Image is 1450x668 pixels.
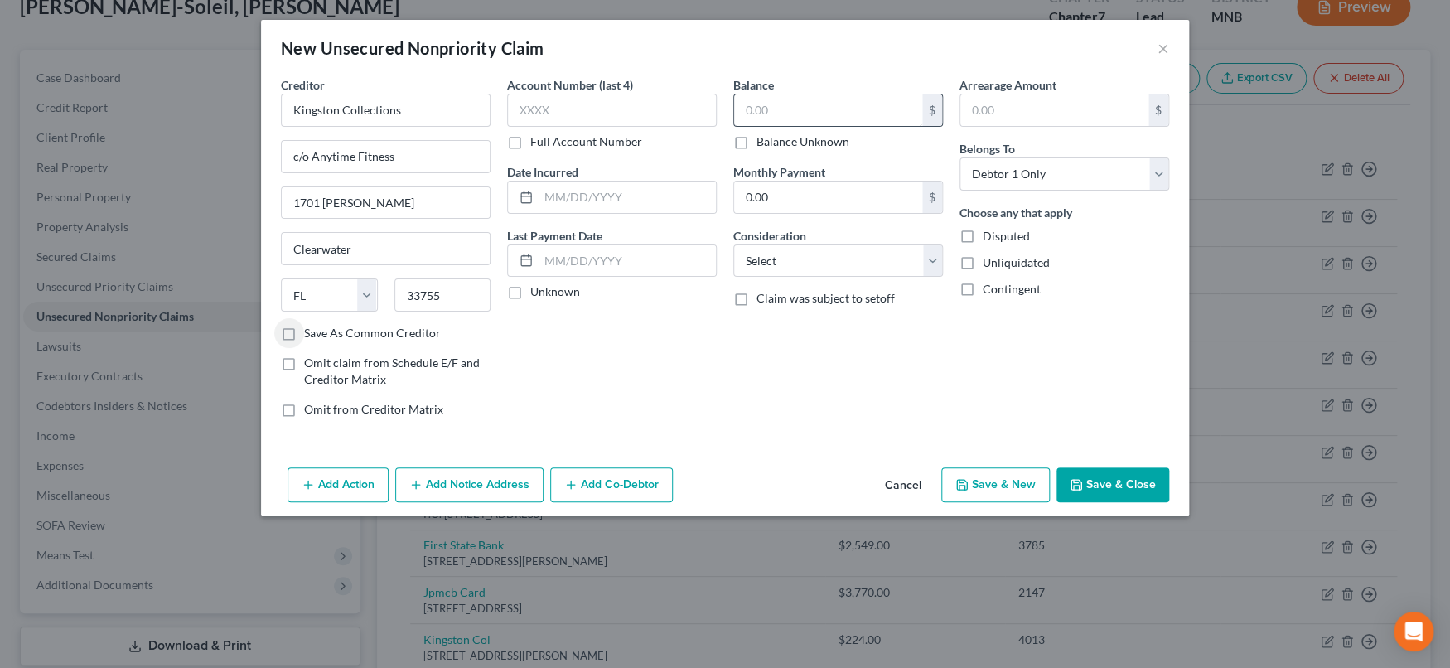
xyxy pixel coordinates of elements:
[941,467,1050,502] button: Save & New
[304,402,443,416] span: Omit from Creditor Matrix
[872,469,935,502] button: Cancel
[395,467,544,502] button: Add Notice Address
[550,467,673,502] button: Add Co-Debtor
[1158,38,1169,58] button: ×
[733,163,825,181] label: Monthly Payment
[282,187,490,219] input: Apt, Suite, etc...
[507,76,633,94] label: Account Number (last 4)
[1148,94,1168,126] div: $
[282,233,490,264] input: Enter city...
[281,78,325,92] span: Creditor
[756,291,895,305] span: Claim was subject to setoff
[539,245,716,277] input: MM/DD/YYYY
[304,325,441,341] label: Save As Common Creditor
[959,142,1015,156] span: Belongs To
[304,356,480,386] span: Omit claim from Schedule E/F and Creditor Matrix
[394,278,491,312] input: Enter zip...
[734,94,922,126] input: 0.00
[922,94,942,126] div: $
[539,182,716,213] input: MM/DD/YYYY
[530,133,642,150] label: Full Account Number
[507,227,602,244] label: Last Payment Date
[288,467,389,502] button: Add Action
[1056,467,1169,502] button: Save & Close
[733,76,774,94] label: Balance
[922,182,942,213] div: $
[734,182,922,213] input: 0.00
[282,141,490,172] input: Enter address...
[983,229,1030,243] span: Disputed
[733,227,806,244] label: Consideration
[960,94,1148,126] input: 0.00
[959,76,1056,94] label: Arrearage Amount
[959,204,1072,221] label: Choose any that apply
[983,255,1050,269] span: Unliquidated
[756,133,849,150] label: Balance Unknown
[1394,612,1433,651] div: Open Intercom Messenger
[983,282,1041,296] span: Contingent
[530,283,580,300] label: Unknown
[281,94,491,127] input: Search creditor by name...
[507,94,717,127] input: XXXX
[507,163,578,181] label: Date Incurred
[281,36,544,60] div: New Unsecured Nonpriority Claim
